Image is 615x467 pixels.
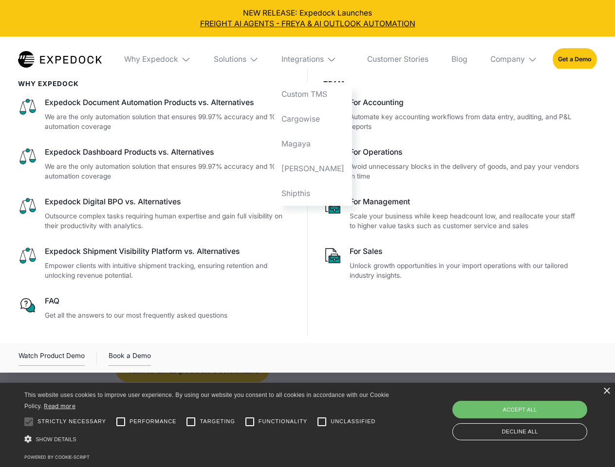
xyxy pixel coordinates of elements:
a: Read more [44,402,75,410]
div: For Sales [350,246,581,257]
div: Expedock Document Automation Products vs. Alternatives [45,97,292,108]
span: Targeting [200,417,235,426]
div: Integrations [274,36,352,82]
a: Powered by cookie-script [24,454,90,460]
a: Custom TMS [274,82,352,107]
p: We are the only automation solution that ensures 99.97% accuracy and 100% automation coverage [45,112,292,132]
nav: Integrations [274,82,352,206]
a: Shipthis [274,181,352,206]
div: Company [483,36,545,82]
a: Cargowise [274,107,352,132]
div: WHy Expedock [18,80,292,88]
p: Automate key accounting workflows from data entry, auditing, and P&L reports [350,112,581,132]
div: Solutions [214,54,246,64]
a: Expedock Digital BPO vs. AlternativesOutsource complex tasks requiring human expertise and gain f... [18,197,292,231]
div: Expedock Shipment Visibility Platform vs. Alternatives [45,246,292,257]
div: Why Expedock [117,36,199,82]
div: NEW RELEASE: Expedock Launches [8,8,608,29]
a: [PERSON_NAME] [274,156,352,181]
a: Book a Demo [109,350,151,366]
a: For SalesUnlock growth opportunities in your import operations with our tailored industry insights. [323,246,582,281]
a: For AccountingAutomate key accounting workflows from data entry, auditing, and P&L reports [323,97,582,132]
a: Expedock Document Automation Products vs. AlternativesWe are the only automation solution that en... [18,97,292,132]
a: Customer Stories [359,36,436,82]
div: FAQ [45,296,292,306]
div: Team [323,80,582,88]
div: Show details [24,433,392,446]
div: For Operations [350,147,581,158]
span: Performance [130,417,177,426]
span: This website uses cookies to improve user experience. By using our website you consent to all coo... [24,392,389,410]
p: We are the only automation solution that ensures 99.97% accuracy and 100% automation coverage [45,162,292,181]
a: FREIGHT AI AGENTS - FREYA & AI OUTLOOK AUTOMATION [8,18,608,29]
span: Unclassified [331,417,375,426]
div: Expedock Dashboard Products vs. Alternatives [45,147,292,158]
a: Get a Demo [553,48,597,70]
div: Solutions [206,36,266,82]
a: Expedock Shipment Visibility Platform vs. AlternativesEmpower clients with intuitive shipment tra... [18,246,292,281]
div: Expedock Digital BPO vs. Alternatives [45,197,292,207]
a: For OperationsAvoid unnecessary blocks in the delivery of goods, and pay your vendors in time [323,147,582,181]
div: Why Expedock [124,54,178,64]
a: For ManagementScale your business while keep headcount low, and reallocate your staff to higher v... [323,197,582,231]
div: Company [490,54,525,64]
p: Scale your business while keep headcount low, and reallocate your staff to higher value tasks suc... [350,211,581,231]
iframe: Chat Widget [453,362,615,467]
a: Expedock Dashboard Products vs. AlternativesWe are the only automation solution that ensures 99.9... [18,147,292,181]
div: Integrations [281,54,324,64]
p: Outsource complex tasks requiring human expertise and gain full visibility on their productivity ... [45,211,292,231]
p: Get all the answers to our most frequently asked questions [45,310,292,321]
div: For Management [350,197,581,207]
div: For Accounting [350,97,581,108]
a: open lightbox [19,350,85,366]
span: Strictly necessary [37,417,106,426]
a: FAQGet all the answers to our most frequently asked questions [18,296,292,320]
p: Empower clients with intuitive shipment tracking, ensuring retention and unlocking revenue potent... [45,261,292,281]
a: Blog [444,36,475,82]
div: Watch Product Demo [19,350,85,366]
p: Unlock growth opportunities in your import operations with our tailored industry insights. [350,261,581,281]
span: Functionality [259,417,307,426]
a: Magaya [274,131,352,156]
span: Show details [36,436,76,442]
p: Avoid unnecessary blocks in the delivery of goods, and pay your vendors in time [350,162,581,181]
